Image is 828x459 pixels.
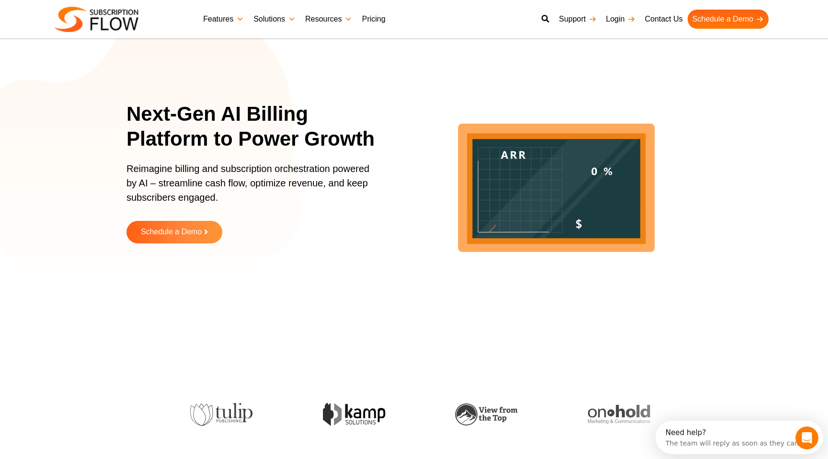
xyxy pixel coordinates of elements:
p: Reimagine billing and subscription orchestration powered by AI – streamline cash flow, optimize r... [126,161,376,214]
img: kamp-solution [318,403,380,425]
a: Resources [300,10,357,29]
div: Open Intercom Messenger [4,4,172,30]
a: Solutions [249,10,300,29]
div: Need help? [10,8,143,16]
a: Login [601,10,640,29]
a: Features [198,10,249,29]
iframe: Intercom live chat [795,426,818,449]
iframe: Intercom live chat discovery launcher [655,421,823,454]
img: Subscriptionflow [55,7,138,32]
a: Schedule a Demo [688,10,769,29]
img: view-from-the-top [451,403,513,426]
a: Pricing [357,10,390,29]
span: Schedule a Demo [141,228,202,236]
h1: Next-Gen AI Billing Platform to Power Growth [126,102,388,152]
div: The team will reply as soon as they can [10,16,143,26]
img: tulip-publishing [186,403,248,426]
a: Schedule a Demo [126,221,222,243]
a: Support [554,10,601,29]
a: Contact Us [640,10,688,29]
img: onhold-marketing [583,405,645,424]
